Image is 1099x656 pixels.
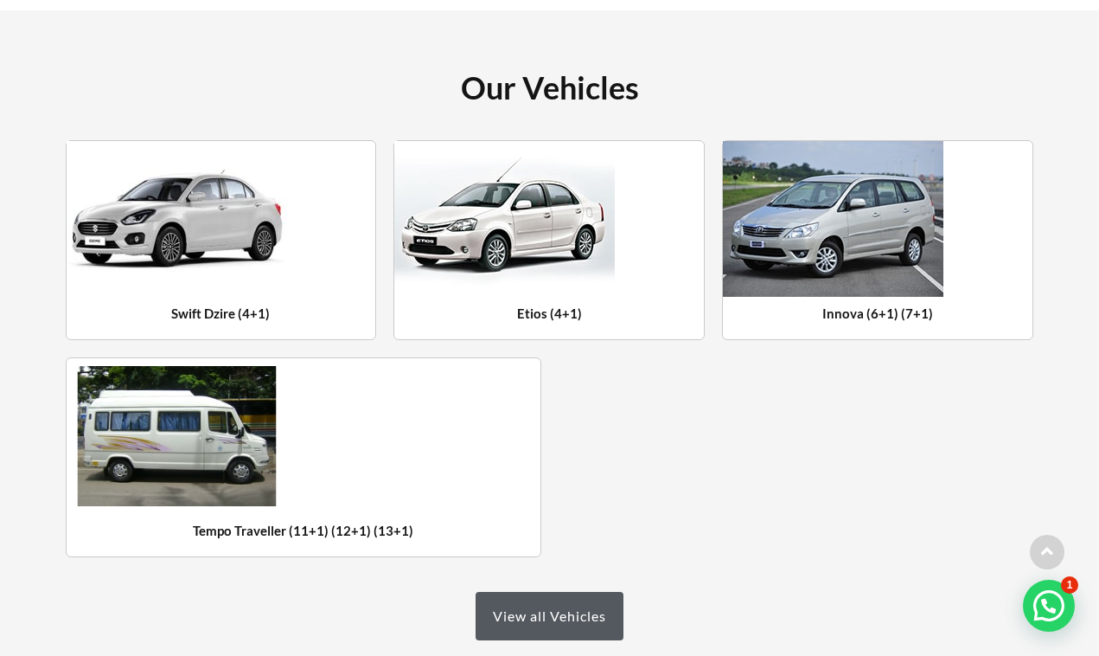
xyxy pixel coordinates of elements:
a: Etios (4+1) [517,305,582,321]
span: View all Vehicles [493,609,606,623]
img: swift-dzire [67,141,287,297]
a: Tempo Traveller (11+1) (12+1) (13+1) [193,523,413,538]
a: Innova (6+1) (7+1) [822,305,933,321]
a: Swift Dzire (4+1) [171,305,270,321]
a: View all Vehicles [476,592,623,640]
h2: Our Vehicles [183,71,916,106]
